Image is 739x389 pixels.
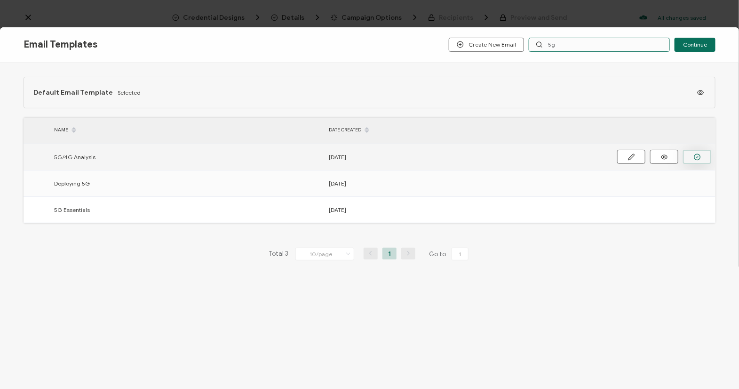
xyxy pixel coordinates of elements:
input: Search [529,38,670,52]
span: Create New Email [457,41,516,48]
span: Default Email Template [33,89,113,97]
input: Select [295,248,354,260]
span: 5G/4G Analysis [54,152,95,162]
span: Selected [118,89,141,96]
button: Create New Email [449,38,524,52]
div: [DATE] [324,204,598,215]
div: [DATE] [324,178,598,189]
li: 1 [382,248,397,259]
span: Total 3 [269,248,288,261]
div: [DATE] [324,152,598,162]
span: Go to [429,248,470,261]
span: Deploying 5G [54,178,90,189]
span: Continue [683,42,707,48]
div: NAME [49,122,324,138]
iframe: Chat Widget [692,344,739,389]
div: DATE CREATED [324,122,598,138]
button: Continue [675,38,715,52]
span: 5G Essentials [54,204,90,215]
span: Email Templates [24,39,97,50]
